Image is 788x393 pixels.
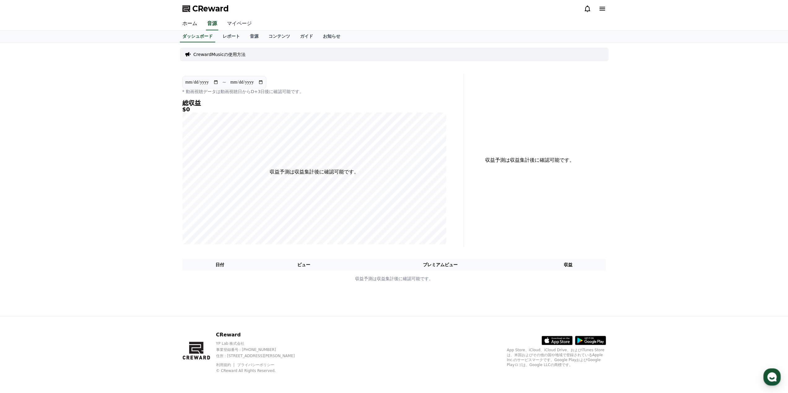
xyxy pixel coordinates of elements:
a: プライバシーポリシー [237,363,274,367]
a: Home [2,196,41,211]
a: ダッシュボード [180,31,215,42]
a: コンテンツ [263,31,295,42]
span: Home [16,205,27,210]
p: App Store、iCloud、iCloud Drive、およびiTunes Storeは、米国およびその他の国や地域で登録されているApple Inc.のサービスマークです。Google P... [507,348,606,367]
p: ~ [222,79,226,86]
span: Settings [92,205,107,210]
h5: $0 [182,106,446,113]
p: 収益予測は収益集計後に確認可能です。 [270,168,359,176]
p: YP Lab 株式会社 [216,341,305,346]
th: 日付 [182,259,258,271]
span: Messages [51,206,70,211]
a: レポート [218,31,245,42]
th: ビュー [257,259,350,271]
a: ホーム [177,17,202,30]
p: 住所 : [STREET_ADDRESS][PERSON_NAME] [216,353,305,358]
th: 収益 [531,259,606,271]
a: マイページ [222,17,257,30]
p: 事業登録番号 : [PHONE_NUMBER] [216,347,305,352]
h4: 総収益 [182,100,446,106]
a: ガイド [295,31,318,42]
span: CReward [192,4,229,14]
a: CReward [182,4,229,14]
p: * 動画視聴データは動画視聴日からD+3日後に確認可能です。 [182,88,446,95]
a: 音源 [206,17,218,30]
p: © CReward All Rights Reserved. [216,368,305,373]
a: CrewardMusicの使用方法 [194,51,246,58]
a: 利用規約 [216,363,235,367]
p: CReward [216,331,305,339]
a: お知らせ [318,31,345,42]
th: プレミアムビュー [350,259,531,271]
p: 収益予測は収益集計後に確認可能です。 [469,156,591,164]
a: Settings [80,196,119,211]
a: Messages [41,196,80,211]
a: 音源 [245,31,263,42]
p: 収益予測は収益集計後に確認可能です。 [183,276,606,282]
